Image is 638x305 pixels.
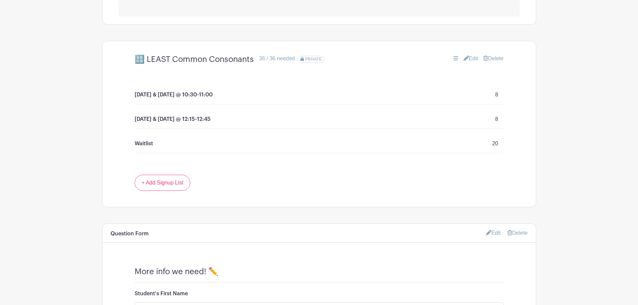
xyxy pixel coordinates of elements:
p: 20 [492,140,498,148]
span: PRIVATE [305,57,322,62]
h4: More info we need! ✏️ [135,267,218,277]
a: Edit [464,55,478,63]
a: Delete [483,55,503,63]
h6: Student's First Name [135,291,504,297]
p: [DATE] & [DATE] @ 12:15-12:45 [135,115,211,123]
p: 8 [495,91,498,99]
p: 8 [495,115,498,123]
p: Waitlist [135,140,153,148]
p: [DATE] & [DATE] @ 10:30-11:00 [135,91,213,99]
a: Edit [486,227,501,238]
div: 36 / 36 needed [259,55,295,63]
a: Delete [507,230,527,236]
a: + Add Signup List [135,175,191,191]
h6: Question Form [111,231,149,237]
h4: 🔠 LEAST Common Consonants [135,55,254,64]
